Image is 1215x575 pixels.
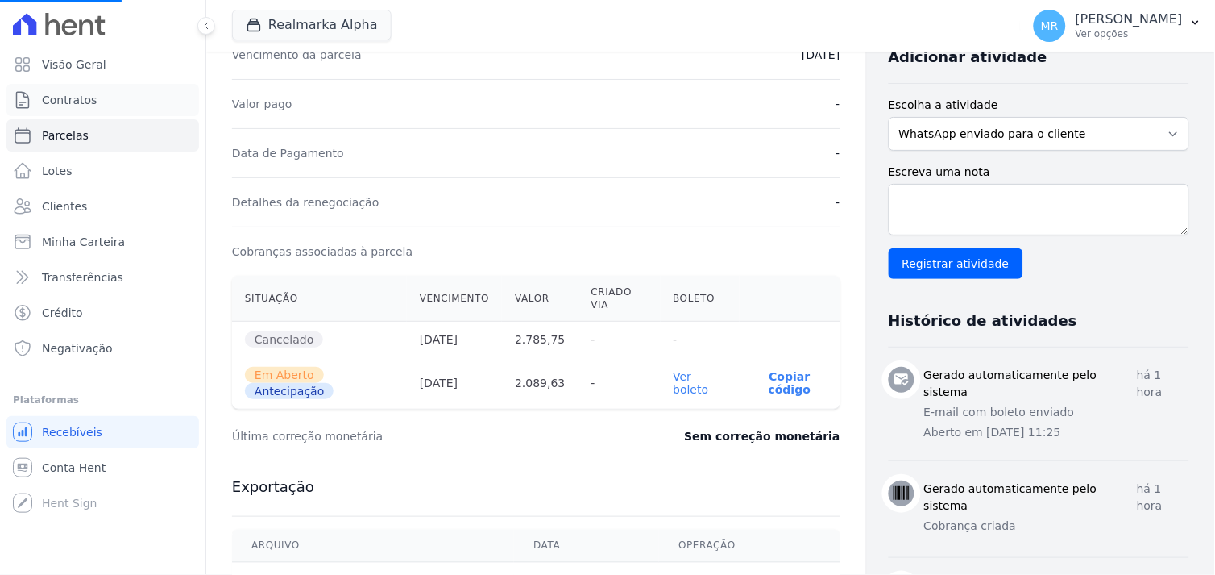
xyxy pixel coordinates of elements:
[674,370,709,396] a: Ver boleto
[661,276,740,322] th: Boleto
[753,370,827,396] button: Copiar código
[889,248,1023,279] input: Registrar atividade
[924,481,1137,515] h3: Gerado automaticamente pelo sistema
[6,332,199,365] a: Negativação
[245,367,324,383] span: Em Aberto
[1076,11,1183,27] p: [PERSON_NAME]
[924,404,1189,421] p: E-mail com boleto enviado
[924,424,1189,441] p: Aberto em [DATE] 11:25
[514,530,659,563] th: Data
[502,322,578,358] th: 2.785,75
[42,269,123,285] span: Transferências
[42,198,87,215] span: Clientes
[1137,367,1189,401] p: há 1 hora
[578,322,661,358] th: -
[889,164,1189,181] label: Escreva uma nota
[6,48,199,81] a: Visão Geral
[889,311,1077,331] h3: Histórico de atividades
[802,47,840,63] dd: [DATE]
[42,340,113,356] span: Negativação
[889,48,1047,67] h3: Adicionar atividade
[407,357,502,409] th: [DATE]
[232,244,413,260] dt: Cobranças associadas à parcela
[1137,481,1189,515] p: há 1 hora
[684,429,840,445] dd: Sem correção monetária
[407,276,502,322] th: Vencimento
[42,127,89,144] span: Parcelas
[836,96,840,112] dd: -
[6,155,199,187] a: Lotes
[6,119,199,152] a: Parcelas
[232,96,292,112] dt: Valor pago
[6,226,199,258] a: Minha Carteira
[245,383,334,399] span: Antecipação
[889,97,1189,114] label: Escolha a atividade
[836,145,840,161] dd: -
[6,261,199,294] a: Transferências
[232,429,591,445] dt: Última correção monetária
[6,297,199,329] a: Crédito
[659,530,840,563] th: Operação
[502,357,578,409] th: 2.089,63
[6,452,199,484] a: Conta Hent
[232,276,407,322] th: Situação
[42,305,83,321] span: Crédito
[1021,3,1215,48] button: MR [PERSON_NAME] Ver opções
[924,518,1189,535] p: Cobrança criada
[578,357,661,409] th: -
[924,367,1137,401] h3: Gerado automaticamente pelo sistema
[661,322,740,358] th: -
[42,424,102,440] span: Recebíveis
[232,145,344,161] dt: Data de Pagamento
[42,92,97,108] span: Contratos
[578,276,661,322] th: Criado via
[1041,20,1059,31] span: MR
[245,331,323,348] span: Cancelado
[1076,27,1183,40] p: Ver opções
[42,56,106,73] span: Visão Geral
[232,477,840,497] h3: Exportação
[13,390,193,410] div: Plataformas
[232,530,514,563] th: Arquivo
[407,322,502,358] th: [DATE]
[6,190,199,223] a: Clientes
[232,47,362,63] dt: Vencimento da parcela
[502,276,578,322] th: Valor
[232,194,379,210] dt: Detalhes da renegociação
[42,234,125,250] span: Minha Carteira
[232,10,392,40] button: Realmarka Alpha
[836,194,840,210] dd: -
[42,460,106,476] span: Conta Hent
[6,416,199,448] a: Recebíveis
[6,84,199,116] a: Contratos
[42,163,73,179] span: Lotes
